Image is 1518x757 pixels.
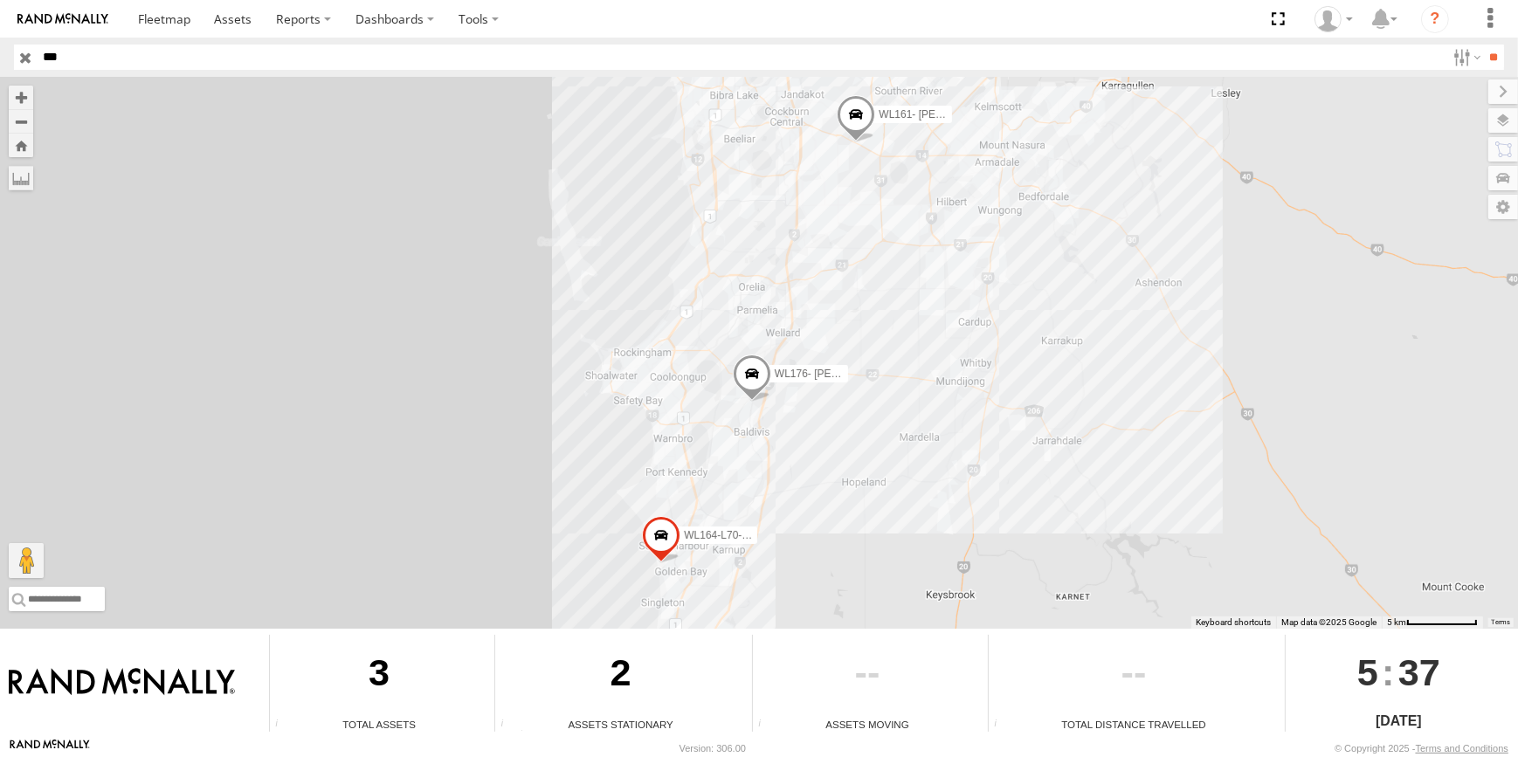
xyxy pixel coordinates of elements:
div: Total number of assets current stationary. [495,719,521,732]
div: Total Distance Travelled [989,717,1279,732]
div: 3 [270,635,488,717]
a: Terms and Conditions [1416,743,1508,754]
i: ? [1421,5,1449,33]
span: 5 [1357,635,1378,710]
div: Total distance travelled by all assets within specified date range and applied filters [989,719,1015,732]
div: : [1286,635,1512,710]
button: Map Scale: 5 km per 78 pixels [1382,616,1483,629]
img: rand-logo.svg [17,13,108,25]
button: Zoom Home [9,134,33,157]
div: Total Assets [270,717,488,732]
button: Zoom in [9,86,33,109]
div: Total number of assets current in transit. [753,719,779,732]
div: [DATE] [1286,711,1512,732]
div: © Copyright 2025 - [1335,743,1508,754]
label: Search Filter Options [1446,45,1484,70]
div: Total number of Enabled Assets [270,719,296,732]
label: Map Settings [1488,195,1518,219]
span: WL164-L70-Connect Greame [684,529,821,541]
div: 2 [495,635,746,717]
div: Jaydon Walker [1308,6,1359,32]
div: Assets Moving [753,717,982,732]
span: WL161- [PERSON_NAME] [879,108,1004,120]
button: Zoom out [9,109,33,134]
span: 37 [1398,635,1440,710]
button: Keyboard shortcuts [1196,616,1271,629]
img: Rand McNally [9,668,235,698]
span: 5 km [1387,617,1406,627]
span: WL176- [PERSON_NAME] [775,368,900,380]
label: Measure [9,166,33,190]
a: Terms (opens in new tab) [1492,618,1510,625]
a: Visit our Website [10,740,90,757]
div: Assets Stationary [495,717,746,732]
button: Drag Pegman onto the map to open Street View [9,543,44,578]
span: Map data ©2025 Google [1281,617,1377,627]
div: Version: 306.00 [680,743,746,754]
